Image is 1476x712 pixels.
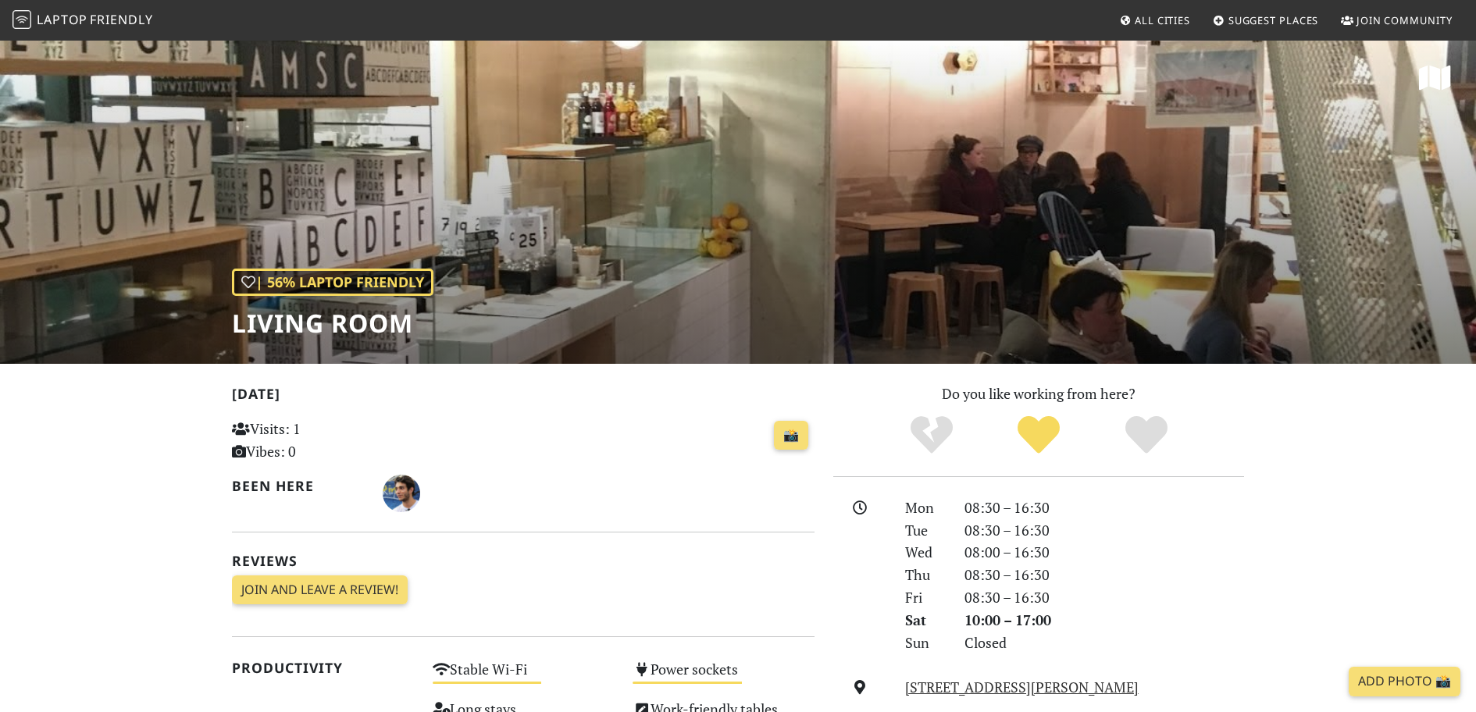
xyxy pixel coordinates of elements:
span: Laptop [37,11,87,28]
div: Sun [896,632,955,654]
div: | 56% Laptop Friendly [232,269,433,296]
span: Victor Henrique Zuanazzi de Abreu [383,482,420,501]
h1: Living Room [232,308,433,338]
h2: Reviews [232,553,815,569]
div: 08:30 – 16:30 [955,497,1253,519]
div: 08:30 – 16:30 [955,586,1253,609]
div: Thu [896,564,955,586]
h2: Been here [232,478,364,494]
span: Join Community [1357,13,1453,27]
div: 10:00 – 17:00 [955,609,1253,632]
p: Do you like working from here? [833,383,1244,405]
a: LaptopFriendly LaptopFriendly [12,7,153,34]
p: Visits: 1 Vibes: 0 [232,418,414,463]
a: All Cities [1113,6,1196,34]
span: Suggest Places [1228,13,1319,27]
span: Friendly [90,11,152,28]
img: 3274-victor-henrique.jpg [383,475,420,512]
a: Join Community [1335,6,1459,34]
h2: [DATE] [232,386,815,408]
div: Sat [896,609,955,632]
h2: Productivity [232,660,414,676]
img: LaptopFriendly [12,10,31,29]
div: Tue [896,519,955,542]
div: 08:30 – 16:30 [955,564,1253,586]
div: 08:30 – 16:30 [955,519,1253,542]
div: No [878,414,986,457]
div: Yes [985,414,1093,457]
a: [STREET_ADDRESS][PERSON_NAME] [905,678,1139,696]
div: Wed [896,541,955,564]
a: Suggest Places [1207,6,1325,34]
div: Mon [896,497,955,519]
div: Definitely! [1093,414,1200,457]
a: Add Photo 📸 [1349,667,1460,696]
a: 📸 [774,421,808,450]
a: Join and leave a review! [232,575,408,605]
div: Closed [955,632,1253,654]
div: Stable Wi-Fi [423,657,624,696]
div: 08:00 – 16:30 [955,541,1253,564]
div: Power sockets [623,657,824,696]
span: All Cities [1135,13,1190,27]
div: Fri [896,586,955,609]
